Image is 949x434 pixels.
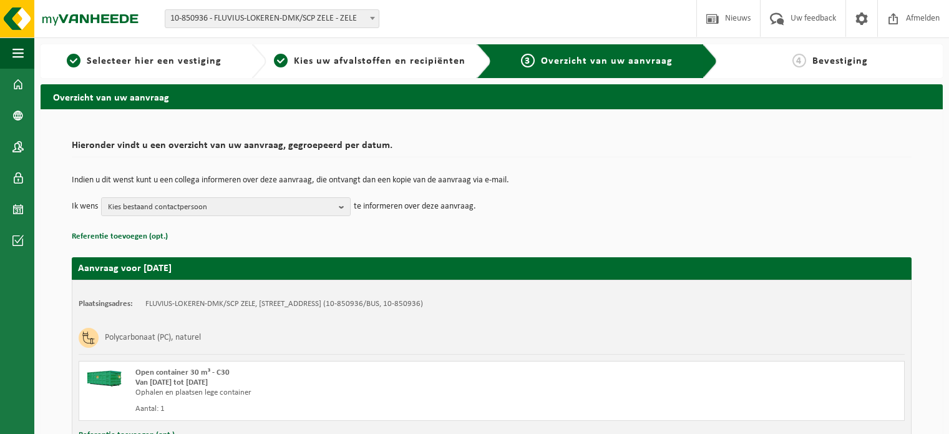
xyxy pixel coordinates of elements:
span: Kies uw afvalstoffen en recipiënten [294,56,465,66]
span: Overzicht van uw aanvraag [541,56,673,66]
span: 2 [274,54,288,67]
strong: Aanvraag voor [DATE] [78,264,172,274]
button: Kies bestaand contactpersoon [101,197,351,216]
span: Open container 30 m³ - C30 [135,368,230,377]
h2: Overzicht van uw aanvraag [41,84,943,109]
span: Kies bestaand contactpersoon [108,198,334,217]
div: Aantal: 1 [135,404,542,414]
span: Selecteer hier een vestiging [87,56,221,66]
p: te informeren over deze aanvraag. [354,197,476,216]
span: 1 [67,54,80,67]
img: HK-XC-30-GN-00.png [85,368,123,387]
button: Referentie toevoegen (opt.) [72,229,168,245]
h2: Hieronder vindt u een overzicht van uw aanvraag, gegroepeerd per datum. [72,141,912,157]
span: 10-850936 - FLUVIUS-LOKEREN-DMK/SCP ZELE - ZELE [165,10,379,27]
h3: Polycarbonaat (PC), naturel [105,328,201,348]
span: 10-850936 - FLUVIUS-LOKEREN-DMK/SCP ZELE - ZELE [165,9,379,28]
a: 2Kies uw afvalstoffen en recipiënten [273,54,467,69]
strong: Van [DATE] tot [DATE] [135,378,208,387]
a: 1Selecteer hier een vestiging [47,54,241,69]
p: Indien u dit wenst kunt u een collega informeren over deze aanvraag, die ontvangt dan een kopie v... [72,176,912,185]
strong: Plaatsingsadres: [79,300,133,308]
td: FLUVIUS-LOKEREN-DMK/SCP ZELE, [STREET_ADDRESS] (10-850936/BUS, 10-850936) [145,299,423,309]
span: 4 [792,54,806,67]
span: 3 [521,54,535,67]
div: Ophalen en plaatsen lege container [135,388,542,398]
p: Ik wens [72,197,98,216]
span: Bevestiging [812,56,868,66]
